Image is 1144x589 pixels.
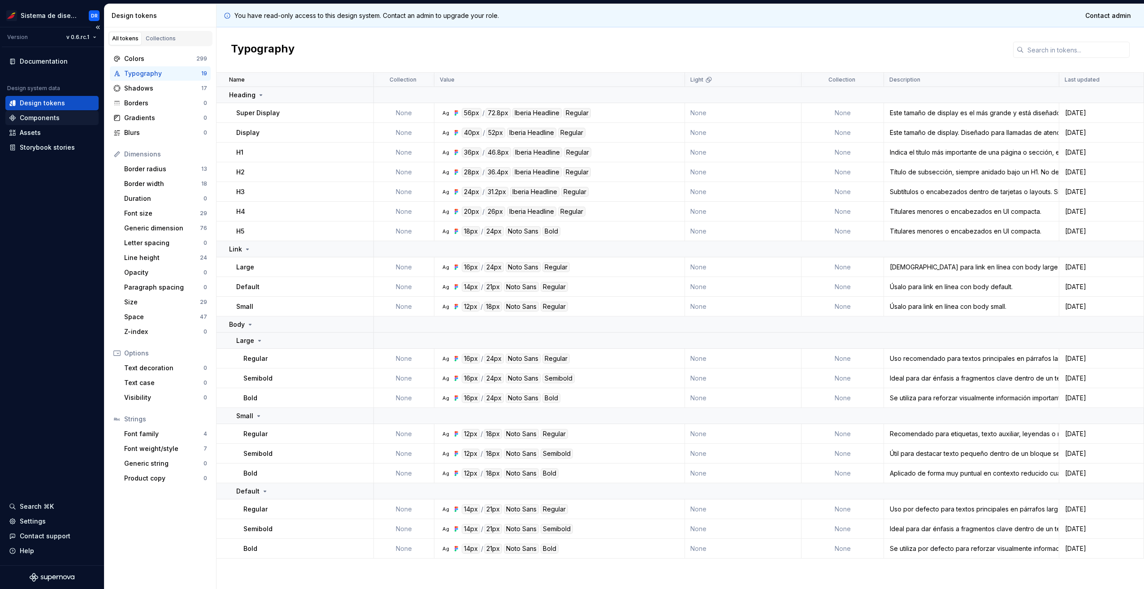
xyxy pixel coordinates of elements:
div: [DEMOGRAPHIC_DATA] para link en línea con body large. [884,263,1058,272]
div: Z-index [124,327,204,336]
a: Contact admin [1079,8,1137,24]
div: 19 [201,70,207,77]
div: Borders [124,99,204,108]
td: None [802,349,884,368]
a: Border radius13 [121,162,211,176]
div: Gradients [124,113,204,122]
a: Space47 [121,310,211,324]
a: Generic string0 [121,456,211,471]
div: Semibold [542,373,575,383]
div: Design tokens [112,11,212,20]
a: Font family4 [121,427,211,441]
div: 16px [462,393,480,403]
div: Assets [20,128,41,137]
p: Collection [390,76,416,83]
div: Ag [442,450,449,457]
div: Size [124,298,200,307]
a: Letter spacing0 [121,236,211,250]
div: Este tamaño de display. Diseñado para llamadas de atención visual impactantes. Se recomienda su u... [884,128,1058,137]
div: 0 [204,460,207,467]
div: Uso recomendado para textos principales en párrafos largos, descripciones generales o cualquier c... [884,354,1058,363]
td: None [374,297,434,316]
div: Search ⌘K [20,502,54,511]
p: Heading [229,91,256,100]
td: None [685,162,802,182]
a: Generic dimension76 [121,221,211,235]
td: None [802,297,884,316]
div: Documentation [20,57,68,66]
div: Ideal para dar énfasis a fragmentos clave dentro de un texto largo, como nombres, cifras, acciones. [884,374,1058,383]
button: Search ⌘K [5,499,99,514]
div: [DATE] [1060,429,1143,438]
div: Iberia Headline [513,147,562,157]
div: Noto Sans [506,226,541,236]
a: Borders0 [110,96,211,110]
div: [DATE] [1060,108,1143,117]
td: None [802,257,884,277]
div: / [482,167,485,177]
div: Regular [541,302,568,312]
td: None [802,388,884,408]
div: Border radius [124,165,201,173]
div: Iberia Headline [507,128,556,138]
div: All tokens [112,35,139,42]
div: 0 [204,284,207,291]
p: Link [229,245,242,254]
div: Text case [124,378,204,387]
div: Help [20,546,34,555]
div: Generic string [124,459,204,468]
td: None [685,123,802,143]
div: Este tamaño de display es el más grande y está diseñado para llamadas de atención visual impactan... [884,108,1058,117]
div: Font size [124,209,200,218]
div: Ag [442,109,449,117]
div: 16px [462,354,480,364]
div: 0 [204,394,207,401]
div: 29 [200,210,207,217]
div: Recomendado para etiquetas, texto auxiliar, leyendas o metainformación. [884,429,1058,438]
div: DR [91,12,98,19]
div: 17 [201,85,207,92]
td: None [374,277,434,297]
div: Noto Sans [506,262,541,272]
a: Visibility0 [121,390,211,405]
div: Ag [442,303,449,310]
div: [DATE] [1060,227,1143,236]
div: Título de subsección, siempre anidado bajo un H1. No debe usarse como título principal de página. [884,168,1058,177]
div: Noto Sans [506,393,541,403]
td: None [685,103,802,123]
div: 56px [462,108,481,118]
div: / [481,429,483,439]
td: None [802,182,884,202]
div: Se utiliza para reforzar visualmente información importante o destacada dentro del texto, como ad... [884,394,1058,403]
div: 18 [201,180,207,187]
div: Space [124,312,200,321]
div: 76 [200,225,207,232]
button: Help [5,544,99,558]
div: Ag [442,228,449,235]
div: [DATE] [1060,128,1143,137]
div: Collections [146,35,176,42]
div: Ag [442,545,449,552]
div: Iberia Headline [507,207,556,217]
p: Super Display [236,108,280,117]
td: None [802,277,884,297]
a: Design tokens [5,96,99,110]
a: Storybook stories [5,140,99,155]
td: None [802,162,884,182]
td: None [802,143,884,162]
div: Bold [542,393,560,403]
div: Regular [542,262,570,272]
td: None [685,424,802,444]
div: Shadows [124,84,201,93]
p: Large [236,336,254,345]
td: None [802,368,884,388]
td: None [374,182,434,202]
div: 24px [484,373,504,383]
div: Regular [561,187,589,197]
div: Regular [542,354,570,364]
div: Duration [124,194,204,203]
div: Ag [442,129,449,136]
div: Noto Sans [504,282,539,292]
div: [DATE] [1060,354,1143,363]
td: None [685,257,802,277]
